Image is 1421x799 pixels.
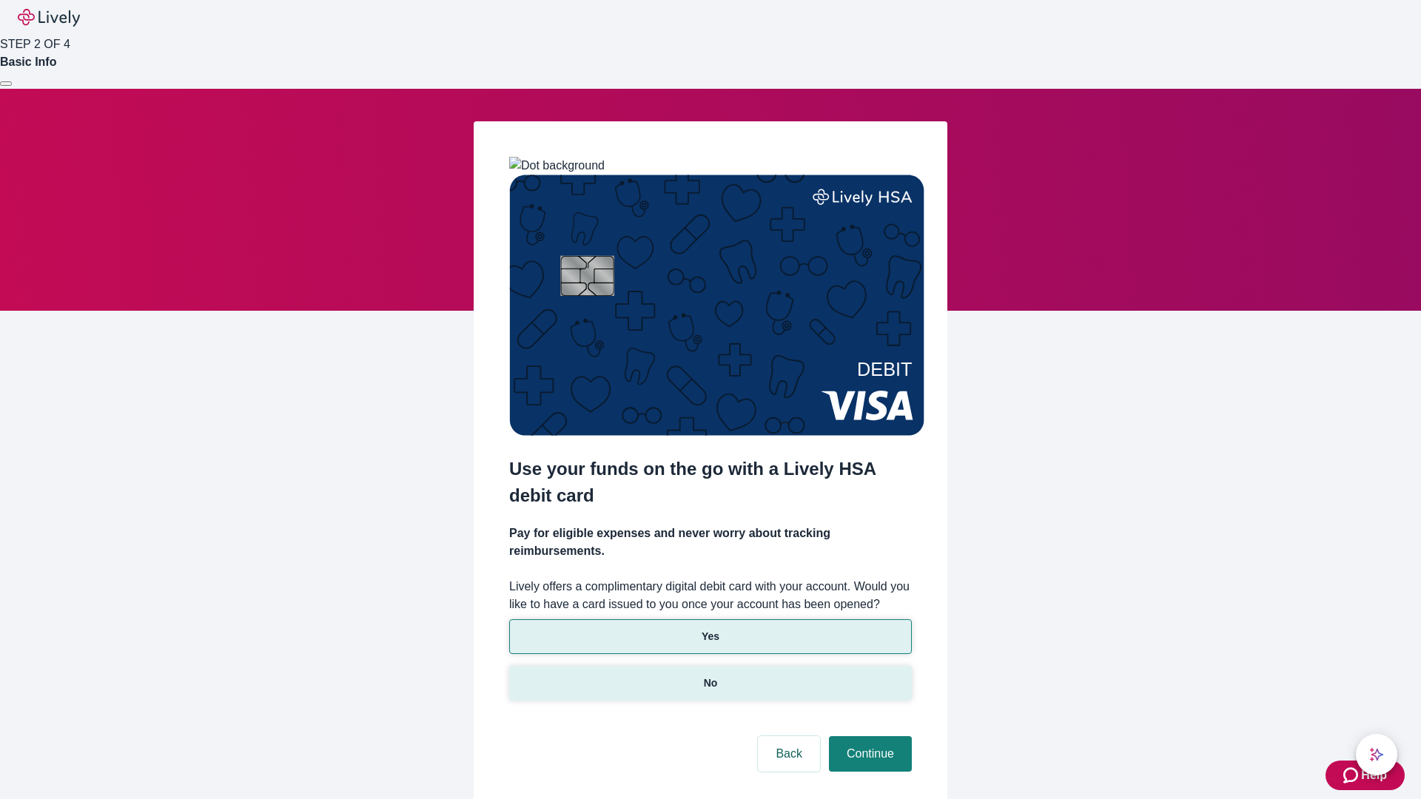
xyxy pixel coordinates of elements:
[758,736,820,772] button: Back
[509,175,924,436] img: Debit card
[509,578,912,613] label: Lively offers a complimentary digital debit card with your account. Would you like to have a card...
[509,525,912,560] h4: Pay for eligible expenses and never worry about tracking reimbursements.
[1369,747,1384,762] svg: Lively AI Assistant
[1343,766,1361,784] svg: Zendesk support icon
[509,157,605,175] img: Dot background
[18,9,80,27] img: Lively
[509,619,912,654] button: Yes
[702,629,719,644] p: Yes
[509,666,912,701] button: No
[1356,734,1397,775] button: chat
[829,736,912,772] button: Continue
[704,675,718,691] p: No
[1326,761,1405,790] button: Zendesk support iconHelp
[1361,766,1387,784] span: Help
[509,456,912,509] h2: Use your funds on the go with a Lively HSA debit card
